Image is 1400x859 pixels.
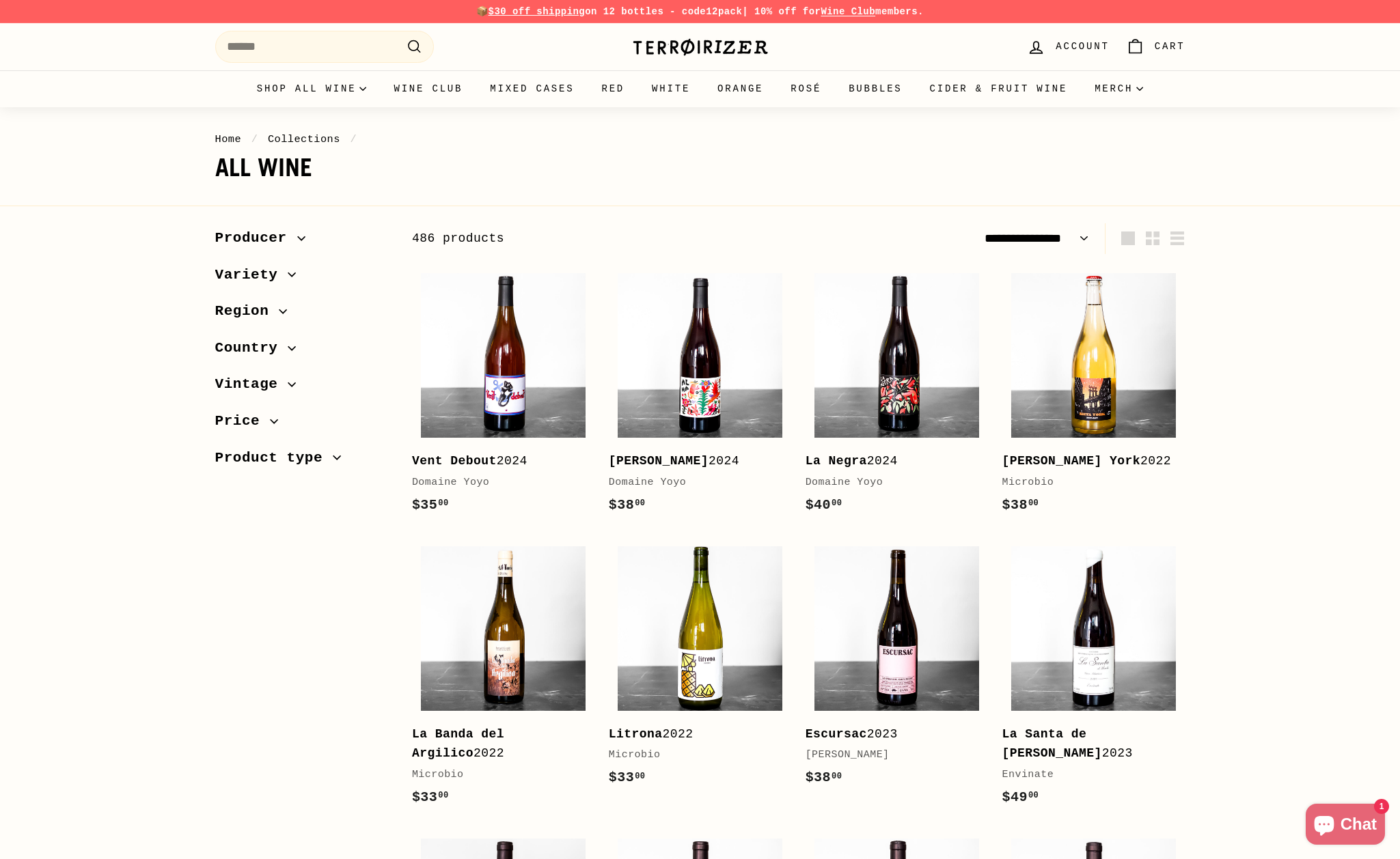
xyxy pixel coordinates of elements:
div: Domaine Yoyo [806,475,975,491]
div: [PERSON_NAME] [806,747,975,763]
button: Country [215,333,390,370]
summary: Shop all wine [243,70,381,107]
sup: 00 [635,772,645,781]
a: Escursac2023[PERSON_NAME] [806,537,989,802]
sup: 00 [832,772,842,781]
a: La Santa de [PERSON_NAME]2023Envinate [1002,537,1185,822]
b: [PERSON_NAME] [609,454,709,468]
span: $33 [609,770,646,785]
a: Home [215,133,242,145]
div: 2022 [412,724,581,764]
span: Region [215,300,279,323]
sup: 00 [635,498,645,508]
h1: All wine [215,154,1185,182]
a: Wine Club [821,6,875,17]
div: 2024 [412,451,581,471]
div: 2022 [1002,451,1172,471]
a: Mixed Cases [476,70,588,107]
a: [PERSON_NAME]2024Domaine Yoyo [609,264,792,530]
button: Producer [215,223,390,260]
nav: breadcrumbs [215,131,1185,147]
sup: 00 [438,791,448,800]
button: Region [215,296,390,333]
span: Vintage [215,373,288,396]
span: $35 [412,497,449,513]
span: Producer [215,227,297,250]
div: Envinate [1002,767,1172,783]
a: Wine Club [380,70,476,107]
sup: 00 [1028,791,1039,800]
span: Variety [215,264,288,287]
sup: 00 [438,498,448,508]
div: 2024 [806,451,975,471]
b: Vent Debout [412,454,497,468]
div: 2024 [609,451,778,471]
a: La Negra2024Domaine Yoyo [806,264,989,530]
b: La Santa de [PERSON_NAME] [1002,727,1102,761]
span: $38 [609,497,646,513]
b: Litrona [609,727,663,741]
div: 2023 [1002,724,1172,764]
div: Primary [188,70,1213,107]
sup: 00 [832,498,842,508]
div: Microbio [609,747,778,763]
b: La Negra [806,454,867,468]
inbox-online-store-chat: Shopify online store chat [1302,804,1389,848]
b: [PERSON_NAME] York [1002,454,1141,468]
span: Price [215,410,271,433]
p: 📦 on 12 bottles - code | 10% off for members. [215,4,1185,19]
button: Vintage [215,369,390,406]
a: Bubbles [835,70,916,107]
a: White [638,70,704,107]
b: La Banda del Argilico [412,727,504,761]
span: $40 [806,497,842,513]
span: / [347,133,361,145]
div: Domaine Yoyo [412,475,581,491]
a: Rosé [777,70,835,107]
span: / [248,133,262,145]
a: Account [1019,27,1117,67]
span: $49 [1002,789,1039,805]
div: 2022 [609,724,778,744]
span: $30 off shipping [489,6,586,17]
a: Cart [1118,27,1194,67]
strong: 12pack [706,6,742,17]
div: Domaine Yoyo [609,475,778,491]
button: Price [215,406,390,443]
span: $38 [806,770,842,785]
a: Vent Debout2024Domaine Yoyo [412,264,595,530]
div: 486 products [412,229,799,249]
div: 2023 [806,724,975,744]
a: Orange [704,70,777,107]
a: [PERSON_NAME] York2022Microbio [1002,264,1185,530]
a: Cider & Fruit Wine [916,70,1082,107]
div: Microbio [412,767,581,783]
a: Red [588,70,638,107]
span: $33 [412,789,449,805]
span: $38 [1002,497,1039,513]
b: Escursac [806,727,867,741]
span: Product type [215,447,333,470]
span: Account [1056,39,1109,54]
span: Cart [1155,39,1185,54]
a: La Banda del Argilico2022Microbio [412,537,595,822]
span: Country [215,337,288,360]
sup: 00 [1028,498,1039,508]
summary: Merch [1081,70,1157,107]
div: Microbio [1002,475,1172,491]
a: Collections [268,133,340,145]
button: Product type [215,443,390,480]
button: Variety [215,260,390,297]
a: Litrona2022Microbio [609,537,792,802]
